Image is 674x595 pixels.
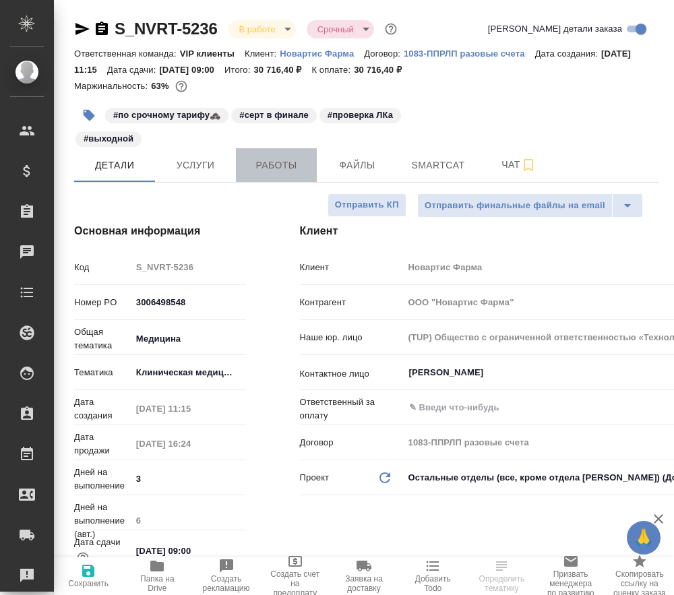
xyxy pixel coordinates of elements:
[300,436,404,449] p: Договор
[131,469,246,489] input: ✎ Введи что-нибудь
[115,20,218,38] a: S_NVRT-5236
[335,197,399,213] span: Отправить КП
[123,557,191,595] button: Папка на Drive
[74,501,131,541] p: Дней на выполнение (авт.)
[425,198,605,214] span: Отправить финальные файлы на email
[311,65,354,75] p: К оплате:
[300,331,404,344] p: Наше юр. лицо
[131,361,253,384] div: Клиническая медицина
[131,434,246,453] input: Пустое поле
[244,157,309,174] span: Работы
[173,77,190,95] button: 9508.95 RUB;
[328,193,406,217] button: Отправить КП
[318,108,402,120] span: проверка ЛКа
[537,557,605,595] button: Призвать менеджера по развитию
[330,557,398,595] button: Заявка на доставку
[632,524,655,552] span: 🙏
[74,21,90,37] button: Скопировать ссылку для ЯМессенджера
[382,20,400,38] button: Доп статусы указывают на важность/срочность заказа
[94,21,110,37] button: Скопировать ссылку
[280,49,364,59] p: Новартис Фарма
[300,396,404,422] p: Ответственный за оплату
[74,133,143,144] span: выходной
[338,574,390,593] span: Заявка на доставку
[180,49,245,59] p: VIP клиенты
[228,20,296,38] div: В работе
[74,396,131,422] p: Дата создания
[488,22,622,36] span: [PERSON_NAME] детали заказа
[131,292,246,312] input: ✎ Введи что-нибудь
[325,157,390,174] span: Файлы
[131,511,246,530] input: Пустое поле
[417,193,613,218] button: Отправить финальные файлы на email
[417,193,643,218] div: split button
[82,157,147,174] span: Детали
[605,557,674,595] button: Скопировать ссылку на оценку заказа
[364,49,404,59] p: Договор:
[107,65,159,75] p: Дата сдачи:
[74,296,131,309] p: Номер PO
[74,549,92,567] button: Если добавить услуги и заполнить их объемом, то дата рассчитается автоматически
[74,261,131,274] p: Код
[74,536,121,549] p: Дата сдачи
[300,367,404,381] p: Контактное лицо
[68,579,109,588] span: Сохранить
[131,327,253,350] div: Медицина
[261,557,330,595] button: Создать счет на предоплату
[235,24,280,35] button: В работе
[74,431,131,458] p: Дата продажи
[163,157,228,174] span: Услуги
[131,574,183,593] span: Папка на Drive
[159,65,224,75] p: [DATE] 09:00
[520,157,537,173] svg: Подписаться
[535,49,601,59] p: Дата создания:
[406,574,459,593] span: Добавить Todo
[151,81,172,91] p: 63%
[200,574,252,593] span: Создать рекламацию
[54,557,123,595] button: Сохранить
[300,471,330,484] p: Проект
[113,108,220,122] p: #по срочному тарифу🚓
[131,399,246,418] input: Пустое поле
[280,47,364,59] a: Новартис Фарма
[253,65,311,75] p: 30 716,40 ₽
[74,466,131,493] p: Дней на выполнение
[627,521,661,555] button: 🙏
[74,223,246,239] h4: Основная информация
[307,20,374,38] div: В работе
[104,108,230,120] span: по срочному тарифу🚓
[84,132,133,146] p: #выходной
[230,108,318,120] span: серт в финале
[404,47,535,59] a: 1083-ППРЛП разовые счета
[300,296,404,309] p: Контрагент
[74,49,180,59] p: Ответственная команда:
[74,325,131,352] p: Общая тематика
[467,557,536,595] button: Определить тематику
[328,108,393,122] p: #проверка ЛКа
[74,81,151,91] p: Маржинальность:
[406,157,470,174] span: Smartcat
[131,541,246,561] input: ✎ Введи что-нибудь
[300,261,404,274] p: Клиент
[404,49,535,59] p: 1083-ППРЛП разовые счета
[313,24,358,35] button: Срочный
[398,557,467,595] button: Добавить Todo
[191,557,260,595] button: Создать рекламацию
[245,49,280,59] p: Клиент:
[239,108,309,122] p: #серт в финале
[74,366,131,379] p: Тематика
[354,65,412,75] p: 30 716,40 ₽
[224,65,253,75] p: Итого:
[475,574,528,593] span: Определить тематику
[487,156,551,173] span: Чат
[131,257,246,277] input: Пустое поле
[74,100,104,130] button: Добавить тэг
